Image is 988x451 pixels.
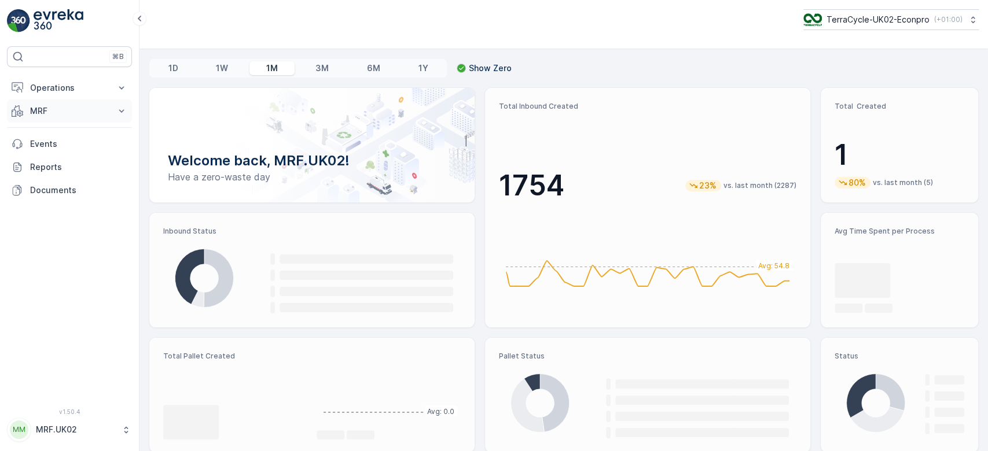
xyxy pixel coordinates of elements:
[873,178,933,187] p: vs. last month (5)
[7,9,30,32] img: logo
[168,151,456,170] p: Welcome back, MRF.UK02!
[499,352,796,361] p: Pallet Status
[723,181,796,190] p: vs. last month (2287)
[7,156,132,179] a: Reports
[7,99,132,123] button: MRF
[418,62,428,74] p: 1Y
[835,138,964,172] p: 1
[835,227,964,236] p: Avg Time Spent per Process
[499,168,564,203] p: 1754
[835,352,964,361] p: Status
[30,184,127,196] p: Documents
[7,179,132,202] a: Documents
[847,177,867,188] p: 80%
[7,132,132,156] a: Events
[827,14,930,25] p: TerraCycle-UK02-Econpro
[266,62,278,74] p: 1M
[7,417,132,442] button: MMMRF.UK02
[34,9,83,32] img: logo_light-DOdMpM7g.png
[216,62,228,74] p: 1W
[7,76,132,99] button: Operations
[7,408,132,415] span: v 1.50.4
[469,62,512,74] p: Show Zero
[10,420,28,439] div: MM
[36,424,116,435] p: MRF.UK02
[168,62,178,74] p: 1D
[30,105,109,117] p: MRF
[112,52,124,61] p: ⌘B
[168,170,456,184] p: Have a zero-waste day
[698,180,718,191] p: 23%
[315,62,329,74] p: 3M
[367,62,380,74] p: 6M
[30,138,127,150] p: Events
[163,352,307,361] p: Total Pallet Created
[499,102,796,111] p: Total Inbound Created
[803,13,822,26] img: terracycle_logo_wKaHoWT.png
[934,15,963,24] p: ( +01:00 )
[803,9,979,30] button: TerraCycle-UK02-Econpro(+01:00)
[835,102,964,111] p: Total Created
[30,82,109,94] p: Operations
[30,161,127,173] p: Reports
[163,227,461,236] p: Inbound Status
